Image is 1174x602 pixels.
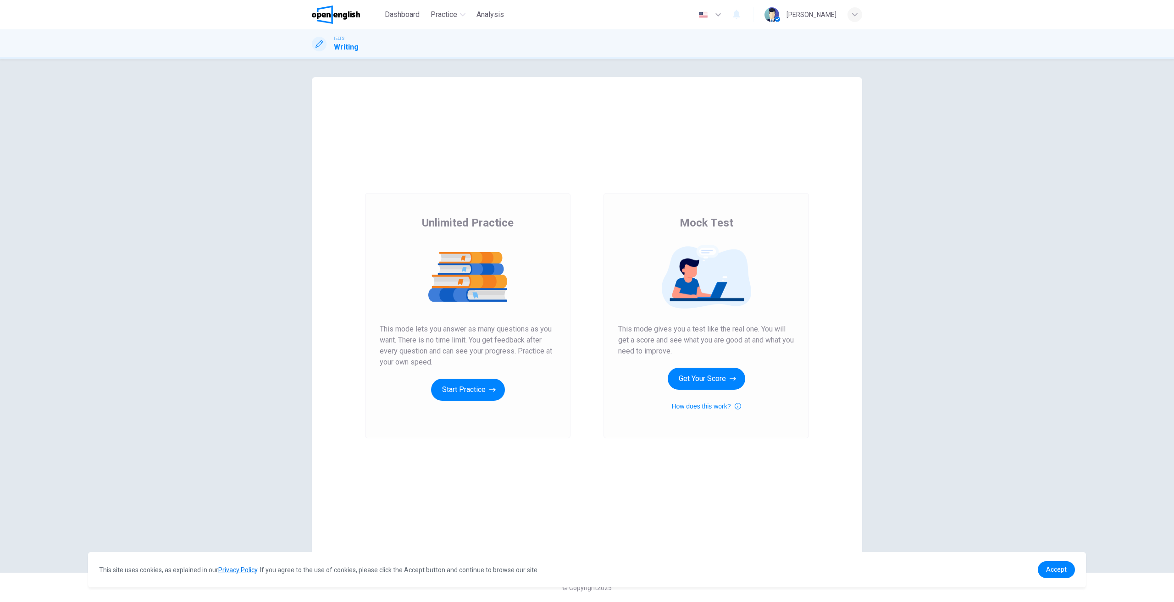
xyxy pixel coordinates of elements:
[380,324,556,368] span: This mode lets you answer as many questions as you want. There is no time limit. You get feedback...
[334,42,359,53] h1: Writing
[562,584,612,591] span: © Copyright 2025
[218,566,257,574] a: Privacy Policy
[698,11,709,18] img: en
[671,401,741,412] button: How does this work?
[786,9,836,20] div: [PERSON_NAME]
[422,215,514,230] span: Unlimited Practice
[385,9,420,20] span: Dashboard
[473,6,508,23] button: Analysis
[334,35,344,42] span: IELTS
[668,368,745,390] button: Get Your Score
[427,6,469,23] button: Practice
[680,215,733,230] span: Mock Test
[1046,566,1067,573] span: Accept
[431,379,505,401] button: Start Practice
[1038,561,1075,578] a: dismiss cookie message
[381,6,423,23] button: Dashboard
[764,7,779,22] img: Profile picture
[99,566,539,574] span: This site uses cookies, as explained in our . If you agree to the use of cookies, please click th...
[312,6,381,24] a: OpenEnglish logo
[618,324,794,357] span: This mode gives you a test like the real one. You will get a score and see what you are good at a...
[431,9,457,20] span: Practice
[312,6,360,24] img: OpenEnglish logo
[476,9,504,20] span: Analysis
[88,552,1086,587] div: cookieconsent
